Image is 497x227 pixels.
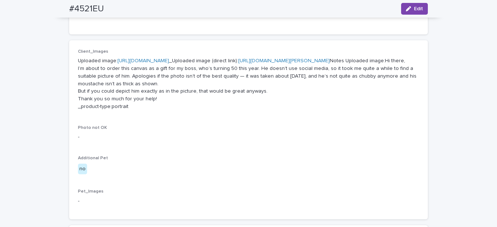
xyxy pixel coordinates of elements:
span: Photo not OK [78,126,107,130]
p: Uploaded image: _Uploaded image (direct link): Notes Uploaded image:Hi there, I’m about to order ... [78,57,419,111]
span: Client_Images [78,49,108,54]
h2: #4521EU [69,4,104,14]
span: Pet_Images [78,189,104,194]
p: - [78,197,419,205]
button: Edit [401,3,428,15]
div: no [78,164,87,174]
p: - [78,133,419,141]
span: Edit [414,6,423,11]
span: Additional Pet [78,156,108,160]
a: [URL][DOMAIN_NAME][PERSON_NAME] [238,58,330,63]
a: [URL][DOMAIN_NAME] [117,58,169,63]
